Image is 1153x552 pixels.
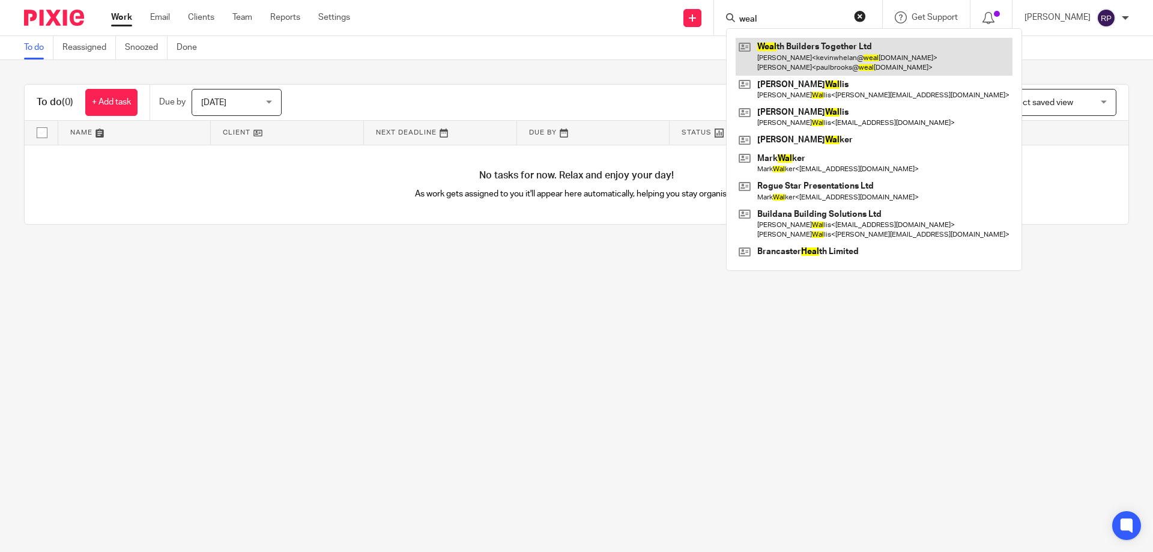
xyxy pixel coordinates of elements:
span: (0) [62,97,73,107]
span: [DATE] [201,99,226,107]
img: svg%3E [1097,8,1116,28]
a: Snoozed [125,36,168,59]
p: [PERSON_NAME] [1024,11,1091,23]
img: Pixie [24,10,84,26]
p: As work gets assigned to you it'll appear here automatically, helping you stay organised. [301,188,853,200]
a: Email [150,11,170,23]
button: Clear [854,10,866,22]
h1: To do [37,96,73,109]
span: Get Support [912,13,958,22]
span: Select saved view [1006,99,1073,107]
p: Due by [159,96,186,108]
h4: No tasks for now. Relax and enjoy your day! [25,169,1128,182]
a: To do [24,36,53,59]
a: Clients [188,11,214,23]
input: Search [738,14,846,25]
a: Team [232,11,252,23]
a: Done [177,36,206,59]
a: Settings [318,11,350,23]
a: + Add task [85,89,138,116]
a: Reports [270,11,300,23]
a: Work [111,11,132,23]
a: Reassigned [62,36,116,59]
